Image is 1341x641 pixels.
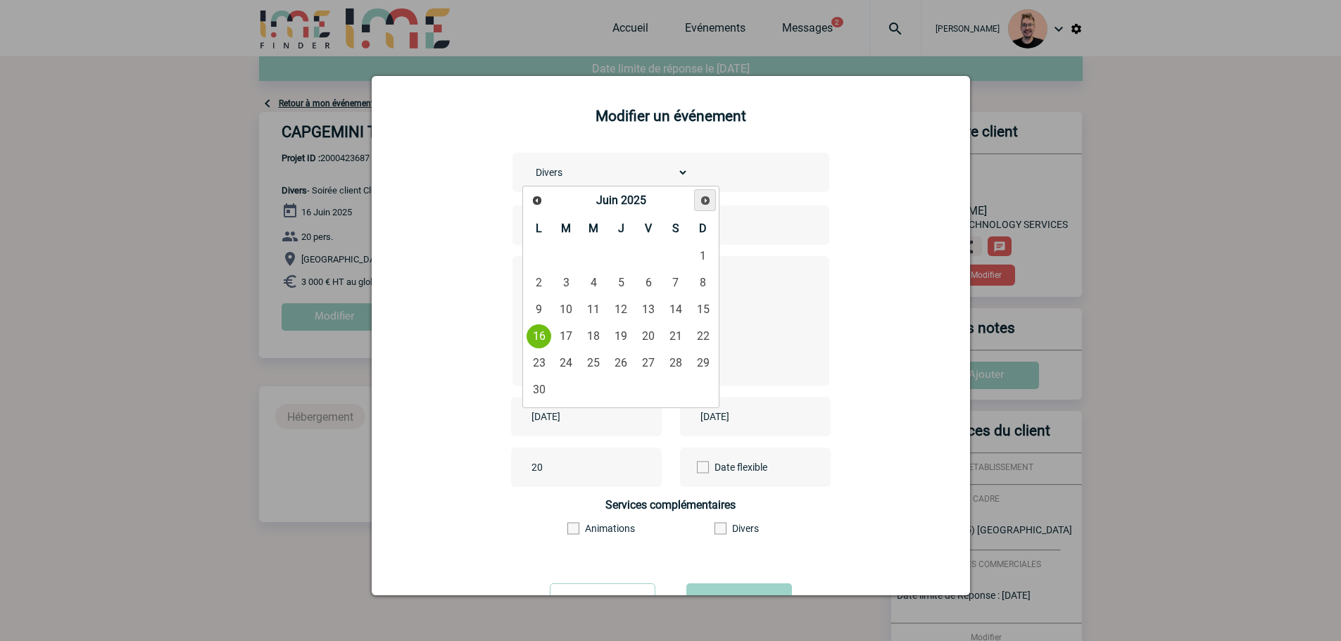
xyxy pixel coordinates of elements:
[553,297,579,322] a: 10
[608,297,634,322] a: 12
[694,189,716,211] a: Suivant
[636,297,662,322] a: 13
[690,297,716,322] a: 15
[526,324,552,349] a: 16
[567,523,644,534] label: Animations
[690,270,716,296] a: 8
[697,448,745,487] label: Date flexible
[526,350,552,376] a: 23
[690,324,716,349] a: 22
[662,350,688,376] a: 28
[588,222,598,235] span: Mercredi
[581,324,607,349] a: 18
[553,350,579,376] a: 24
[686,583,792,623] button: Valider
[700,195,711,206] span: Suivant
[672,222,679,235] span: Samedi
[531,195,543,206] span: Précédent
[581,270,607,296] a: 4
[636,270,662,296] a: 6
[636,350,662,376] a: 27
[690,243,716,269] a: 1
[526,270,552,296] a: 2
[528,407,625,426] input: Date de début
[608,350,634,376] a: 26
[608,324,634,349] a: 19
[697,407,794,426] input: Date de fin
[662,270,688,296] a: 7
[596,193,618,207] span: Juin
[553,324,579,349] a: 17
[608,270,634,296] a: 5
[526,377,552,402] a: 30
[527,190,547,210] a: Précédent
[536,222,542,235] span: Lundi
[389,108,952,125] h2: Modifier un événement
[690,350,716,376] a: 29
[621,193,646,207] span: 2025
[561,222,571,235] span: Mardi
[699,222,707,235] span: Dimanche
[636,324,662,349] a: 20
[662,297,688,322] a: 14
[618,222,624,235] span: Jeudi
[550,583,655,623] input: Annuler
[512,498,829,512] h4: Services complémentaires
[714,523,791,534] label: Divers
[581,297,607,322] a: 11
[581,350,607,376] a: 25
[662,324,688,349] a: 21
[645,222,652,235] span: Vendredi
[526,297,552,322] a: 9
[553,270,579,296] a: 3
[528,458,660,476] input: Nombre de participants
